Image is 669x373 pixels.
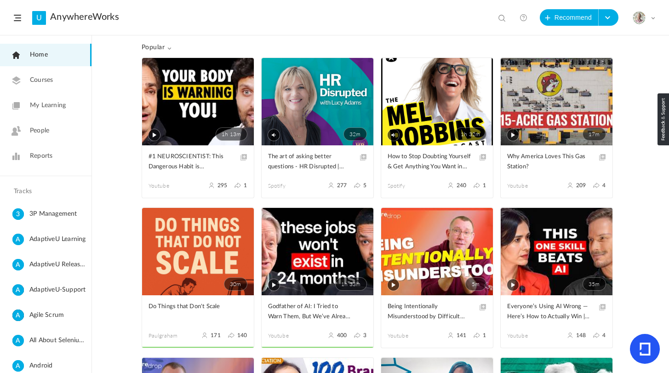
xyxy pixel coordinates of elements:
[50,11,119,23] a: AnywhereWorks
[465,277,486,291] span: 5m
[142,58,254,145] a: 1h 13m
[507,302,592,322] span: Everyone’s Using AI Wrong — Here’s How to Actually Win | Hugging Face CSO Explains
[12,234,24,246] cite: A
[29,234,88,245] span: AdaptiveU Learning
[29,360,88,372] span: Android
[483,182,486,189] span: 1
[30,126,49,136] span: People
[381,58,493,145] a: 1h 32m
[30,75,53,85] span: Courses
[29,208,88,220] span: 3P Management
[149,302,247,322] a: Do Things that Don't Scale
[343,127,367,141] span: 32m
[30,50,48,60] span: Home
[14,188,75,195] h4: Tracks
[501,58,612,145] a: 17m
[337,332,347,339] span: 400
[381,208,493,295] a: 5m
[262,208,373,295] a: 1h 33m
[149,182,198,190] span: Youtube
[602,182,606,189] span: 4
[216,127,247,141] span: 1h 13m
[32,11,46,25] a: U
[29,284,88,296] span: AdaptiveU-Support
[388,332,437,340] span: Youtube
[237,332,247,339] span: 140
[224,277,247,291] span: 30m
[244,182,247,189] span: 1
[149,152,234,172] span: #1 NEUROSCIENTIST: This Dangerous Habit is DESTROYING Your MEMORY (Here’s How To Fix It FAST)
[268,332,318,340] span: Youtube
[658,93,669,145] img: loop_feedback_btn.png
[388,152,473,172] span: How to Stop Doubting Yourself & Get Anything You Want in Life - The [PERSON_NAME] Podcast | Podca...
[30,151,52,161] span: Reports
[12,335,24,347] cite: A
[507,182,557,190] span: Youtube
[583,277,606,291] span: 35m
[268,182,318,190] span: Spotify
[507,302,606,322] a: Everyone’s Using AI Wrong — Here’s How to Actually Win | Hugging Face CSO Explains
[388,182,437,190] span: Spotify
[12,310,24,322] cite: A
[217,182,228,189] span: 295
[507,332,557,340] span: Youtube
[211,332,221,339] span: 171
[142,208,254,295] a: 30m
[583,127,606,141] span: 17m
[483,332,486,339] span: 1
[507,152,606,172] a: Why America Loves This Gas Station?
[633,11,646,24] img: julia-s-version-gybnm-profile-picture-frame-2024-template-16.png
[30,101,66,110] span: My Learning
[363,332,366,339] span: 3
[501,208,612,295] a: 35m
[29,335,88,346] span: All About Selenium Testing
[507,152,592,172] span: Why America Loves This Gas Station?
[12,208,24,221] cite: 3
[142,44,172,52] span: Popular
[12,360,24,373] cite: A
[29,310,88,321] span: Agile Scrum
[149,332,198,340] span: paulgraham
[268,302,367,322] a: Godfather of AI: I Tried to Warn Them, But We’ve Already Lost Control! [PERSON_NAME]
[12,284,24,297] cite: A
[388,302,486,322] a: Being Intentionally Misunderstood by Difficult People | #culturedrop | [PERSON_NAME]
[457,332,467,339] span: 141
[149,302,234,312] span: Do Things that Don't Scale
[29,259,88,270] span: AdaptiveU Release Details
[602,332,606,339] span: 4
[268,302,353,322] span: Godfather of AI: I Tried to Warn Them, But We’ve Already Lost Control! [PERSON_NAME]
[576,332,586,339] span: 148
[12,259,24,271] cite: A
[363,182,366,189] span: 5
[457,182,467,189] span: 240
[268,152,367,172] a: The art of asking better questions - HR Disrupted | Podcast on Spotify
[540,9,599,26] button: Recommend
[268,152,353,172] span: The art of asking better questions - HR Disrupted | Podcast on Spotify
[149,152,247,172] a: #1 NEUROSCIENTIST: This Dangerous Habit is DESTROYING Your MEMORY (Here’s How To Fix It FAST)
[388,152,486,172] a: How to Stop Doubting Yourself & Get Anything You Want in Life - The [PERSON_NAME] Podcast | Podca...
[335,277,366,291] span: 1h 33m
[337,182,347,189] span: 277
[262,58,373,145] a: 32m
[455,127,486,141] span: 1h 32m
[576,182,586,189] span: 209
[388,302,473,322] span: Being Intentionally Misunderstood by Difficult People | #culturedrop | [PERSON_NAME]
